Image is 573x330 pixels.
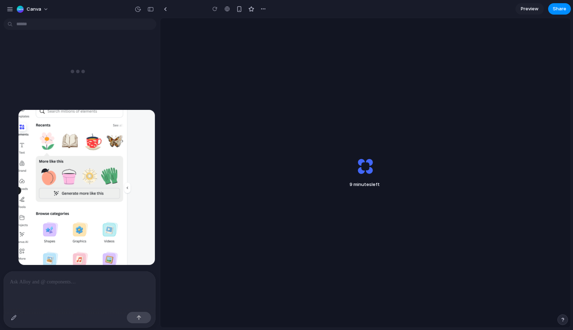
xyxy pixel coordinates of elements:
button: canva [14,4,52,15]
span: minutes left [346,181,385,188]
a: Preview [515,3,544,15]
span: canva [27,6,41,13]
span: Share [553,5,566,12]
span: Preview [521,5,539,12]
button: Share [548,3,571,15]
span: 9 [350,181,352,187]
